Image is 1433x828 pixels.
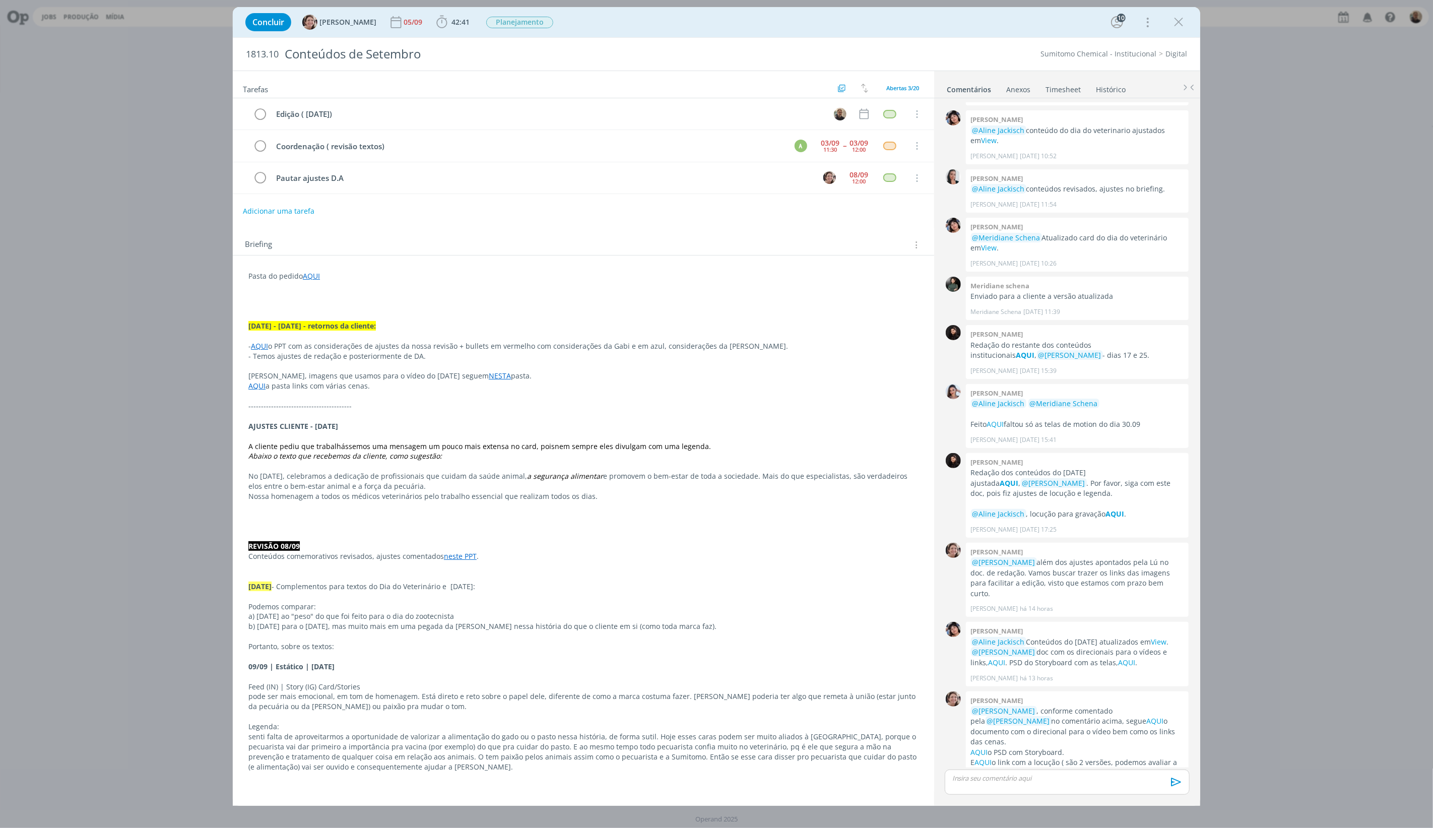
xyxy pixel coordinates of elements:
span: @Meridiane Schena [972,233,1040,242]
button: A [793,138,808,153]
p: Enviado para a cliente a versão atualizada [971,291,1184,301]
span: [DATE] 17:25 [1020,525,1057,534]
b: [PERSON_NAME] [971,222,1023,231]
p: Conteúdos do [DATE] atualizados em . [971,637,1184,647]
p: , locução para gravação . [971,509,1184,519]
img: A [823,171,836,184]
p: Portanto, sobre os textos: [248,642,919,652]
span: @Aline Jackisch [972,125,1025,135]
img: C [946,169,961,184]
b: [PERSON_NAME] [971,389,1023,398]
img: R [834,108,846,120]
img: L [946,453,961,468]
img: N [946,384,961,399]
p: [PERSON_NAME] [971,604,1018,613]
div: Edição ( [DATE]) [272,108,824,120]
p: conteúdos revisados, ajustes no briefing. [971,184,1184,194]
p: Feito faltou só as telas de motion do dia 30.09 [971,419,1184,429]
p: Conteúdos comemorativos revisados, ajustes comentados . [248,551,919,561]
p: Nossa homenagem a todos os médicos veterinários pelo trabalho essencial que realizam todos os dias. [248,491,919,501]
a: Histórico [1095,80,1126,95]
img: arrow-down-up.svg [861,84,868,93]
a: AQUI [251,341,268,351]
p: - Temos ajustes de redação e posteriormente de DA. [248,351,919,361]
p: b) [DATE] para o [DATE], mas muito mais em uma pegada da [PERSON_NAME] nessa história do que o cl... [248,621,919,631]
strong: 09/09 | Estático | [DATE] [248,662,335,671]
a: NESTA [489,371,511,380]
img: M [946,277,961,292]
div: 03/09 [850,140,868,147]
p: doc com os direcionais para o vídeos e links, . PSD do Storyboard com as telas, . [971,647,1184,668]
button: Adicionar uma tarefa [242,202,315,220]
p: o PSD com Storyboard. [971,747,1184,757]
span: [DATE] 15:39 [1020,366,1057,375]
p: Legenda: [248,722,919,732]
a: Timesheet [1045,80,1081,95]
span: há 13 horas [1020,674,1054,683]
div: 08/09 [850,171,868,178]
a: View [982,243,997,252]
strong: AQUI [1106,509,1125,519]
img: L [946,325,961,340]
p: - Complementos para textos do Dia do Veterinário e [DATE]: [248,582,919,592]
div: 05/09 [404,19,424,26]
span: [PERSON_NAME] [319,19,376,26]
b: [PERSON_NAME] [971,696,1023,705]
a: AQUI [987,419,1004,429]
em: Abaixo o texto que recebemos da cliente, como sugestão: [248,451,442,461]
p: a) [DATE] ao "peso" do que foi feito para o dia do zootecnista [248,611,919,621]
span: 1813.10 [246,49,279,60]
span: @[PERSON_NAME] [1038,350,1101,360]
div: A [795,140,807,152]
b: [PERSON_NAME] [971,174,1023,183]
strong: REVISÃO 08/09 [248,541,300,551]
div: 12:00 [852,178,866,184]
span: Tarefas [243,82,268,94]
p: Atualizado card do dia do veterinário em . [971,233,1184,253]
div: 03/09 [821,140,839,147]
img: E [946,110,961,125]
span: nem sempre eles divulgam com uma legenda. [555,441,711,451]
span: @[PERSON_NAME] [1022,478,1085,488]
span: @[PERSON_NAME] [972,557,1035,567]
p: [PERSON_NAME] [971,259,1018,268]
button: R [832,106,848,121]
div: Anexos [1006,85,1030,95]
p: ----------------------------------------- [248,401,919,411]
strong: AJUSTES CLIENTE - [DATE] [248,421,338,431]
img: A [946,543,961,558]
p: Pasta do pedido [248,271,919,281]
a: AQUI [1016,350,1035,360]
button: A [822,170,837,185]
p: [PERSON_NAME], imagens que usamos para o vídeo do [DATE] seguem pasta. [248,371,919,381]
span: Concluir [252,18,284,26]
p: E o link com a locução ( são 2 versões, podemos avaliar a que casa melhor) [971,757,1184,778]
span: Planejamento [486,17,553,28]
div: 12:00 [852,147,866,152]
a: View [1151,637,1167,647]
p: - o PPT com as considerações de ajustes da nossa revisão + bullets em vermelho com considerações ... [248,341,919,351]
b: [PERSON_NAME] [971,458,1023,467]
p: [PERSON_NAME] [971,152,1018,161]
a: AQUI [989,658,1006,667]
a: AQUI [303,271,320,281]
span: @Aline Jackisch [972,509,1025,519]
p: Redação dos conteúdos do [DATE] ajustada , . Por favor, siga com este doc, pois fiz ajustes de lo... [971,468,1184,498]
p: , conforme comentado pela no comentário acima, segue o documento com o direcional para o vídeo be... [971,706,1184,747]
img: E [946,622,961,637]
span: A cliente pediu que trabalhássemos uma mensagem um pouco mais extensa no card, pois [248,441,555,451]
a: AQUI [1000,478,1019,488]
span: @Aline Jackisch [972,399,1025,408]
button: Planejamento [486,16,554,29]
span: 42:41 [451,17,470,27]
p: [PERSON_NAME] [971,435,1018,444]
a: AQUI [971,747,988,757]
p: No [DATE], celebramos a dedicação de profissionais que cuidam da saúde animal, e promovem o bem-e... [248,471,919,491]
span: há 14 horas [1020,604,1054,613]
button: 42:41 [434,14,472,30]
p: pode ser mais emocional, em tom de homenagem. Está direto e reto sobre o papel dele, diferente de... [248,691,919,712]
div: 11:30 [823,147,837,152]
p: senti falta de aproveitarmos a oportunidade de valorizar a alimentação do gado ou o pasto nessa h... [248,732,919,772]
